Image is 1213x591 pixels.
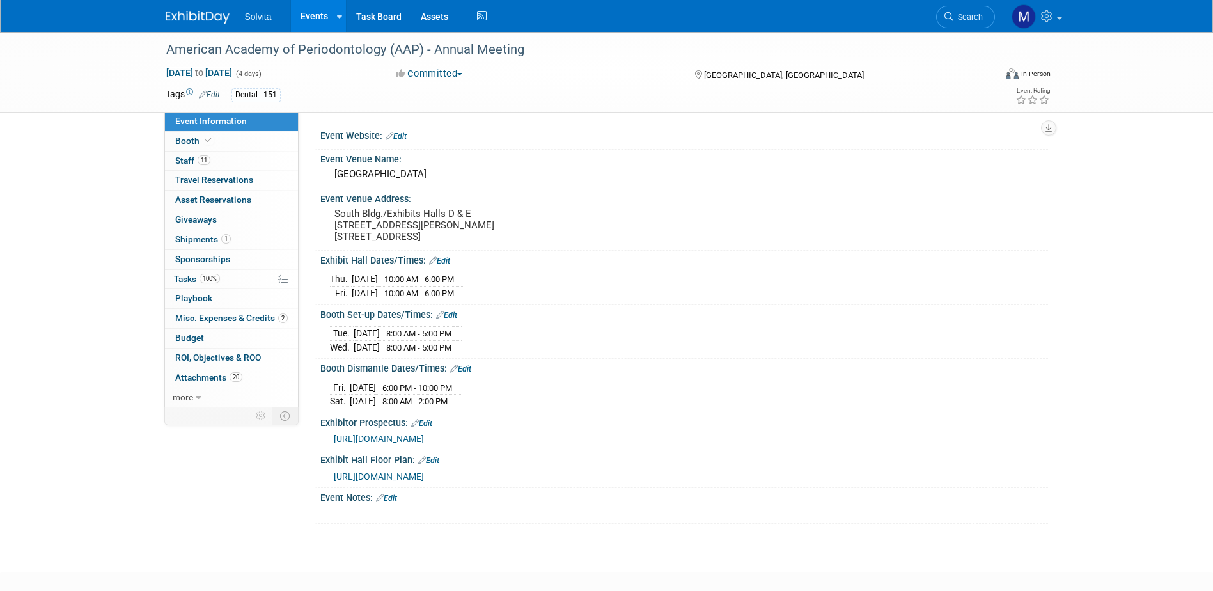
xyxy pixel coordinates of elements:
a: Edit [386,132,407,141]
i: Booth reservation complete [205,137,212,144]
div: Booth Set-up Dates/Times: [320,305,1048,322]
div: Event Rating [1015,88,1050,94]
div: Booth Dismantle Dates/Times: [320,359,1048,375]
span: 20 [230,372,242,382]
td: [DATE] [352,287,378,300]
a: Booth [165,132,298,151]
span: Attachments [175,372,242,382]
td: [DATE] [354,340,380,354]
span: Playbook [175,293,212,303]
td: [DATE] [350,381,376,395]
div: American Academy of Periodontology (AAP) - Annual Meeting [162,38,976,61]
a: Shipments1 [165,230,298,249]
td: Toggle Event Tabs [272,407,298,424]
span: 2 [278,313,288,323]
a: Staff11 [165,152,298,171]
span: Asset Reservations [175,194,251,205]
span: 8:00 AM - 2:00 PM [382,397,448,406]
a: Edit [411,419,432,428]
a: Edit [376,494,397,503]
span: Budget [175,333,204,343]
a: Edit [199,90,220,99]
a: Tasks100% [165,270,298,289]
img: ExhibitDay [166,11,230,24]
a: Attachments20 [165,368,298,388]
a: Edit [429,256,450,265]
span: Misc. Expenses & Credits [175,313,288,323]
td: [DATE] [350,395,376,408]
div: Event Venue Name: [320,150,1048,166]
span: (4 days) [235,70,262,78]
td: Fri. [330,381,350,395]
a: Edit [450,365,471,374]
div: In-Person [1021,69,1051,79]
span: 10:00 AM - 6:00 PM [384,274,454,284]
span: Sponsorships [175,254,230,264]
span: 11 [198,155,210,165]
span: Search [953,12,983,22]
a: Asset Reservations [165,191,298,210]
div: Event Format [920,67,1051,86]
span: Booth [175,136,214,146]
a: more [165,388,298,407]
td: Wed. [330,340,354,354]
span: Staff [175,155,210,166]
span: 8:00 AM - 5:00 PM [386,343,451,352]
button: Committed [391,67,467,81]
div: Exhibit Hall Floor Plan: [320,450,1048,467]
a: Sponsorships [165,250,298,269]
span: ROI, Objectives & ROO [175,352,261,363]
a: ROI, Objectives & ROO [165,349,298,368]
span: Solvita [245,12,272,22]
pre: South Bldg./Exhibits Halls D & E [STREET_ADDRESS][PERSON_NAME] [STREET_ADDRESS] [334,208,609,242]
div: Event Notes: [320,488,1048,505]
span: 10:00 AM - 6:00 PM [384,288,454,298]
span: 8:00 AM - 5:00 PM [386,329,451,338]
span: 6:00 PM - 10:00 PM [382,383,452,393]
a: [URL][DOMAIN_NAME] [334,471,424,482]
td: Tue. [330,327,354,341]
a: Budget [165,329,298,348]
span: [GEOGRAPHIC_DATA], [GEOGRAPHIC_DATA] [704,70,864,80]
td: Thu. [330,272,352,287]
div: Exhibit Hall Dates/Times: [320,251,1048,267]
span: Giveaways [175,214,217,225]
span: Travel Reservations [175,175,253,185]
a: Edit [436,311,457,320]
td: Fri. [330,287,352,300]
span: Event Information [175,116,247,126]
span: Tasks [174,274,220,284]
a: Misc. Expenses & Credits2 [165,309,298,328]
img: Matthew Burns [1012,4,1036,29]
a: Travel Reservations [165,171,298,190]
div: Dental - 151 [231,88,281,102]
a: Playbook [165,289,298,308]
span: 1 [221,234,231,244]
a: Edit [418,456,439,465]
img: Format-Inperson.png [1006,68,1019,79]
span: more [173,392,193,402]
span: [DATE] [DATE] [166,67,233,79]
span: Shipments [175,234,231,244]
span: 100% [200,274,220,283]
a: Event Information [165,112,298,131]
a: [URL][DOMAIN_NAME] [334,434,424,444]
span: to [193,68,205,78]
div: [GEOGRAPHIC_DATA] [330,164,1038,184]
a: Giveaways [165,210,298,230]
td: Tags [166,88,220,102]
div: Event Venue Address: [320,189,1048,205]
td: [DATE] [354,327,380,341]
td: Personalize Event Tab Strip [250,407,272,424]
div: Event Website: [320,126,1048,143]
td: Sat. [330,395,350,408]
div: Exhibitor Prospectus: [320,413,1048,430]
td: [DATE] [352,272,378,287]
a: Search [936,6,995,28]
